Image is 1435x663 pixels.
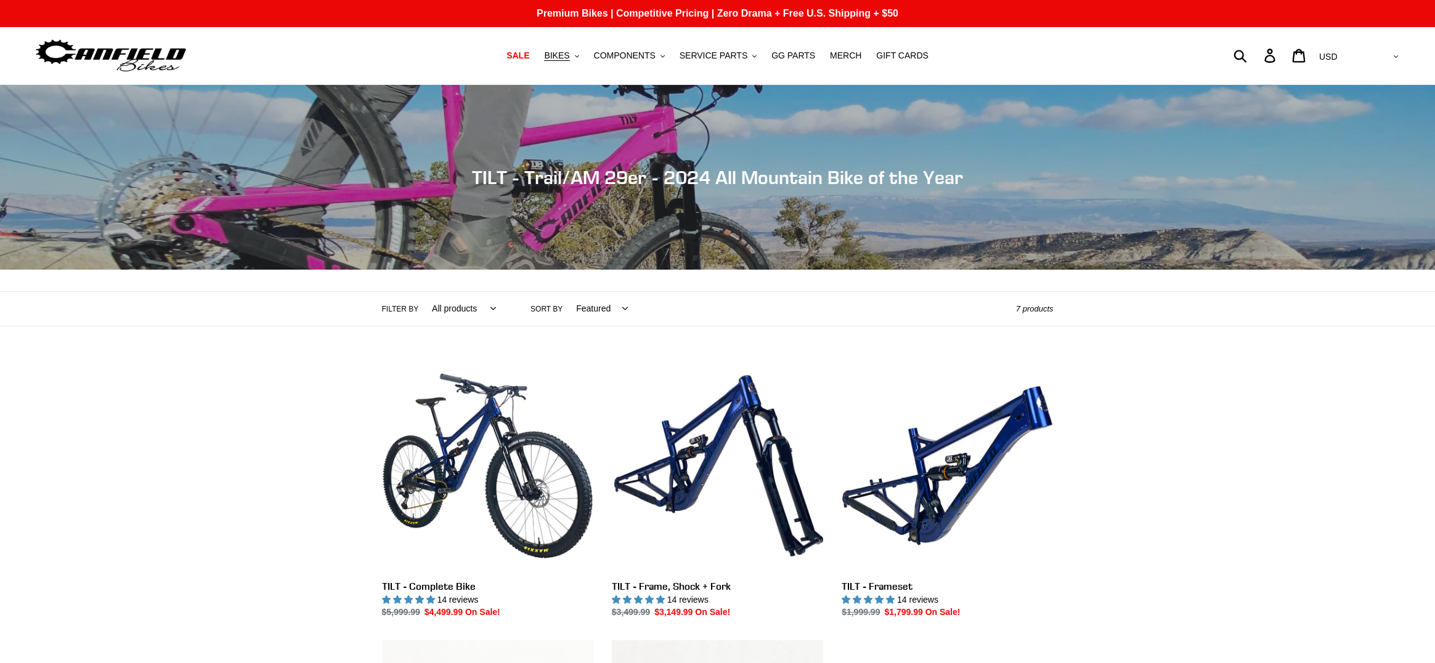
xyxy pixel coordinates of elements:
button: COMPONENTS [588,47,671,64]
label: Filter by [382,303,419,315]
span: COMPONENTS [594,50,656,61]
span: SERVICE PARTS [680,50,747,61]
span: GG PARTS [771,50,815,61]
span: TILT - Trail/AM 29er - 2024 All Mountain Bike of the Year [472,166,963,188]
button: BIKES [538,47,585,64]
span: GIFT CARDS [876,50,929,61]
span: BIKES [544,50,569,61]
a: GG PARTS [765,47,821,64]
a: SALE [500,47,535,64]
span: SALE [506,50,529,61]
label: Sort by [531,303,563,315]
span: 7 products [1016,304,1054,313]
input: Search [1240,42,1272,69]
button: SERVICE PARTS [673,47,763,64]
a: MERCH [824,47,868,64]
img: Canfield Bikes [34,36,188,75]
span: MERCH [830,50,861,61]
a: GIFT CARDS [870,47,935,64]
